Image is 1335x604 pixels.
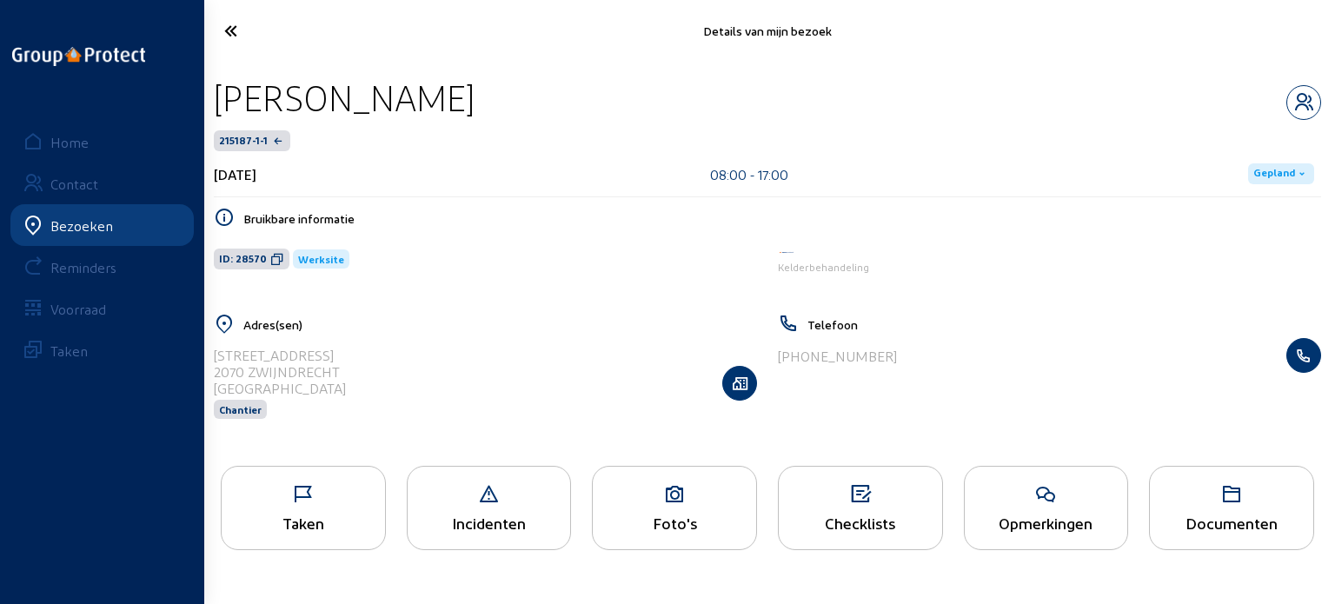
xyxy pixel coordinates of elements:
div: [PHONE_NUMBER] [778,348,897,364]
span: Kelderbehandeling [778,261,869,273]
div: [STREET_ADDRESS] [214,347,346,363]
h5: Bruikbare informatie [243,211,1321,226]
a: Home [10,121,194,163]
img: Aqua Protect [778,250,795,256]
span: 215187-1-1 [219,134,268,148]
div: Details van mijn bezoek [389,23,1146,38]
span: Gepland [1253,167,1295,181]
h5: Telefoon [807,317,1321,332]
div: Voorraad [50,301,106,317]
span: ID: 28570 [219,252,267,266]
div: Incidenten [408,514,571,532]
div: 08:00 - 17:00 [710,166,788,183]
div: Bezoeken [50,217,113,234]
div: [PERSON_NAME] [214,76,475,120]
div: Opmerkingen [965,514,1128,532]
span: Chantier [219,403,262,415]
div: [GEOGRAPHIC_DATA] [214,380,346,396]
a: Contact [10,163,194,204]
a: Taken [10,329,194,371]
div: Taken [50,342,88,359]
h5: Adres(sen) [243,317,757,332]
div: Taken [222,514,385,532]
span: Werksite [298,253,344,265]
div: Checklists [779,514,942,532]
a: Bezoeken [10,204,194,246]
div: [DATE] [214,166,256,183]
div: Home [50,134,89,150]
a: Voorraad [10,288,194,329]
img: logo-oneline.png [12,47,145,66]
div: Reminders [50,259,116,275]
a: Reminders [10,246,194,288]
div: 2070 ZWIJNDRECHT [214,363,346,380]
div: Foto's [593,514,756,532]
div: Contact [50,176,98,192]
div: Documenten [1150,514,1313,532]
